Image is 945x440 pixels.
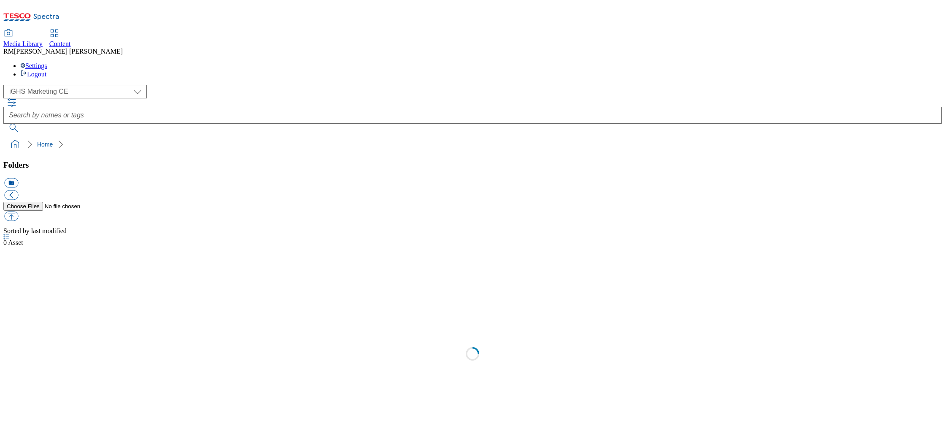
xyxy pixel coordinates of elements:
input: Search by names or tags [3,107,942,124]
a: Home [37,141,53,148]
span: Sorted by last modified [3,227,67,234]
a: Settings [20,62,47,69]
span: Asset [3,239,23,246]
a: Media Library [3,30,43,48]
span: [PERSON_NAME] [PERSON_NAME] [14,48,123,55]
a: Logout [20,71,46,78]
a: Content [49,30,71,48]
span: RM [3,48,14,55]
span: Content [49,40,71,47]
a: home [8,138,22,151]
span: 0 [3,239,8,246]
h3: Folders [3,160,942,170]
span: Media Library [3,40,43,47]
nav: breadcrumb [3,136,942,152]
